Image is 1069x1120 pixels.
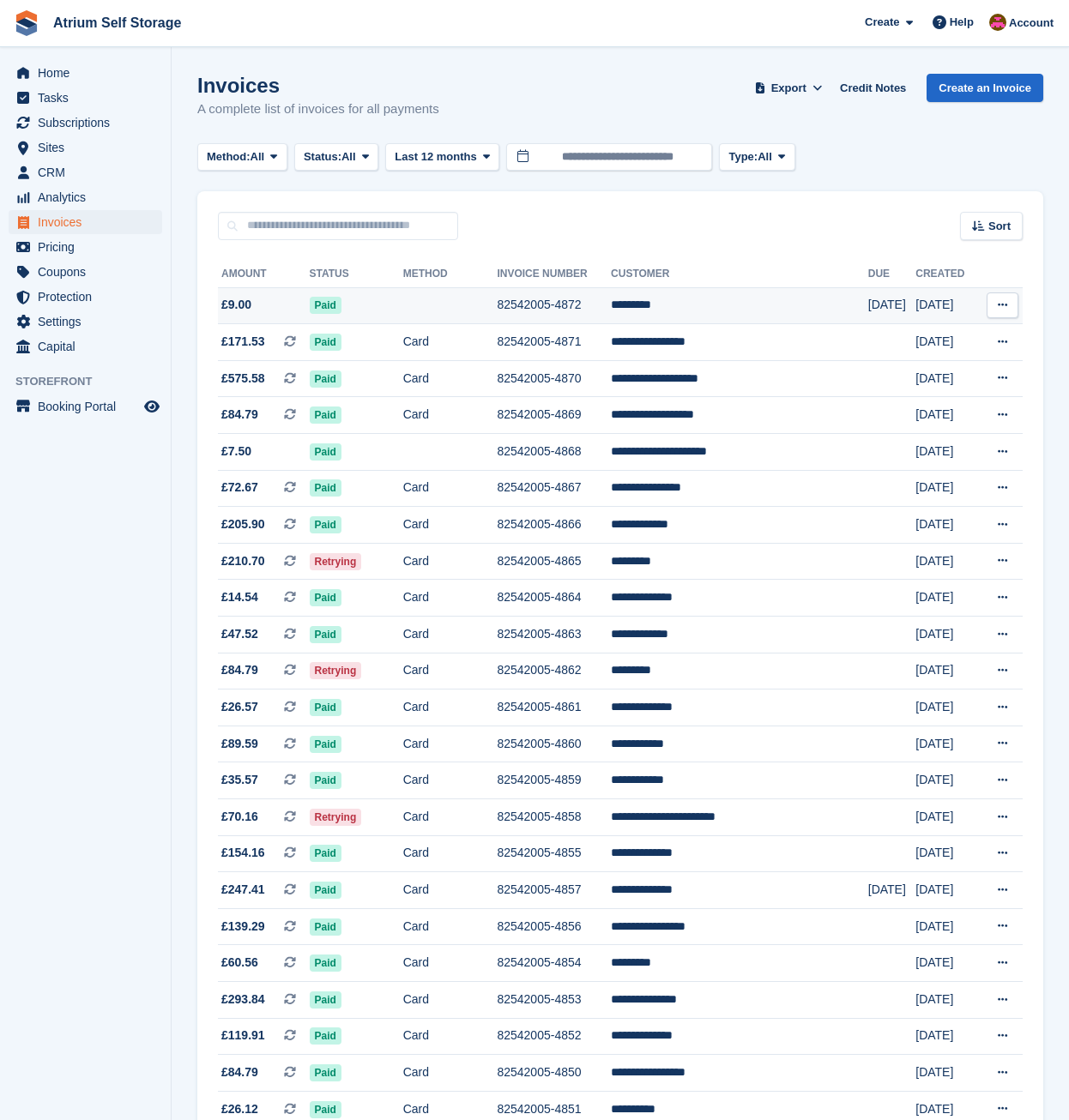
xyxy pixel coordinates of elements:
[38,334,141,358] span: Capital
[915,1055,977,1092] td: [DATE]
[221,771,258,789] span: £35.57
[221,1027,265,1045] span: £119.91
[497,470,611,507] td: 82542005-4867
[915,543,977,580] td: [DATE]
[950,14,974,31] span: Help
[38,61,141,85] span: Home
[915,470,977,507] td: [DATE]
[915,653,977,689] td: [DATE]
[38,135,141,160] span: Sites
[497,799,611,836] td: 82542005-4858
[310,516,341,533] span: Paid
[221,479,258,497] span: £72.67
[403,689,498,726] td: Card
[497,324,611,361] td: 82542005-4871
[221,808,258,826] span: £70.16
[403,981,498,1018] td: Card
[988,218,1011,235] span: Sort
[868,872,916,909] td: [DATE]
[38,260,141,284] span: Coupons
[403,543,498,580] td: Card
[915,261,977,288] th: Created
[915,835,977,872] td: [DATE]
[14,10,39,36] img: stora-icon-8386f47178a22dfd0bd8f6a31ec36ba5ce8667c1dd55bd0f319d3a0aa187defe.svg
[9,61,162,85] a: menu
[497,397,611,434] td: 82542005-4869
[310,406,341,424] span: Paid
[310,626,341,643] span: Paid
[9,135,162,160] a: menu
[497,908,611,945] td: 82542005-4856
[197,99,439,119] p: A complete list of invoices for all payments
[221,443,251,461] span: £7.50
[310,845,341,862] span: Paid
[927,74,1043,102] a: Create an Invoice
[497,945,611,982] td: 82542005-4854
[395,148,476,166] span: Last 12 months
[221,1063,258,1081] span: £84.79
[310,589,341,606] span: Paid
[304,148,341,166] span: Status:
[868,261,916,288] th: Due
[221,844,265,862] span: £154.16
[497,762,611,799] td: 82542005-4859
[915,908,977,945] td: [DATE]
[9,260,162,284] a: menu
[915,434,977,471] td: [DATE]
[142,396,162,417] a: Preview store
[728,148,758,166] span: Type:
[497,726,611,762] td: 82542005-4860
[403,726,498,762] td: Card
[403,762,498,799] td: Card
[221,588,258,606] span: £14.54
[403,617,498,653] td: Card
[868,287,916,324] td: [DATE]
[221,406,258,424] span: £84.79
[38,210,141,234] span: Invoices
[403,872,498,909] td: Card
[38,394,141,418] span: Booking Portal
[497,261,611,288] th: Invoice Number
[221,735,258,753] span: £89.59
[9,185,162,209] a: menu
[310,479,341,497] span: Paid
[221,954,258,972] span: £60.56
[403,261,498,288] th: Method
[221,296,251,314] span: £9.00
[1009,15,1054,32] span: Account
[497,617,611,653] td: 82542005-4863
[310,553,362,570] span: Retrying
[221,370,265,388] span: £575.58
[38,185,141,209] span: Analytics
[341,148,356,166] span: All
[497,835,611,872] td: 82542005-4855
[915,397,977,434] td: [DATE]
[9,285,162,309] a: menu
[38,111,141,135] span: Subscriptions
[403,360,498,397] td: Card
[403,1055,498,1092] td: Card
[403,470,498,507] td: Card
[221,552,265,570] span: £210.70
[915,762,977,799] td: [DATE]
[915,324,977,361] td: [DATE]
[221,698,258,716] span: £26.57
[207,148,251,166] span: Method:
[403,1018,498,1055] td: Card
[9,310,162,334] a: menu
[38,160,141,184] span: CRM
[758,148,772,166] span: All
[310,991,341,1009] span: Paid
[915,726,977,762] td: [DATE]
[197,74,439,97] h1: Invoices
[751,74,826,102] button: Export
[915,617,977,653] td: [DATE]
[46,9,188,37] a: Atrium Self Storage
[915,287,977,324] td: [DATE]
[403,835,498,872] td: Card
[497,287,611,324] td: 82542005-4872
[310,1027,341,1045] span: Paid
[865,14,899,31] span: Create
[9,235,162,259] a: menu
[915,945,977,982] td: [DATE]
